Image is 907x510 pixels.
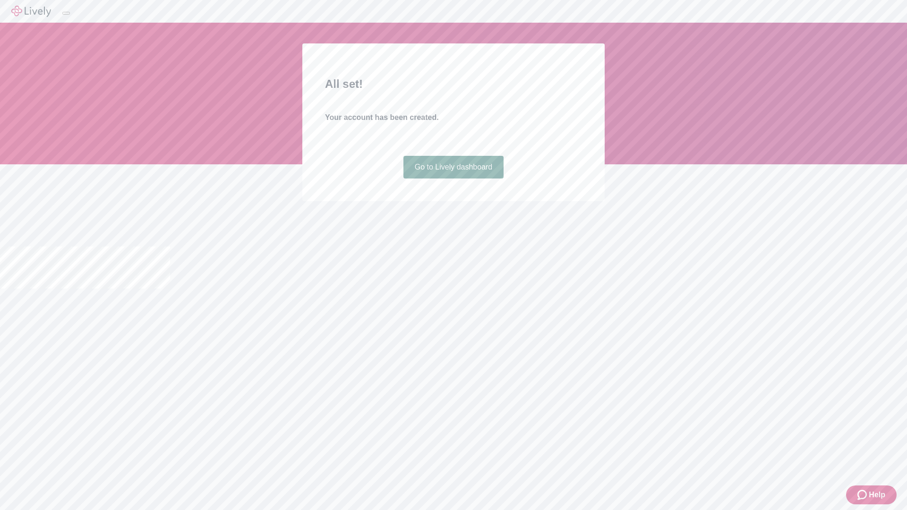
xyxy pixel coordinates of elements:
[857,489,869,501] svg: Zendesk support icon
[62,12,70,15] button: Log out
[325,112,582,123] h4: Your account has been created.
[11,6,51,17] img: Lively
[403,156,504,178] a: Go to Lively dashboard
[869,489,885,501] span: Help
[325,76,582,93] h2: All set!
[846,485,897,504] button: Zendesk support iconHelp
